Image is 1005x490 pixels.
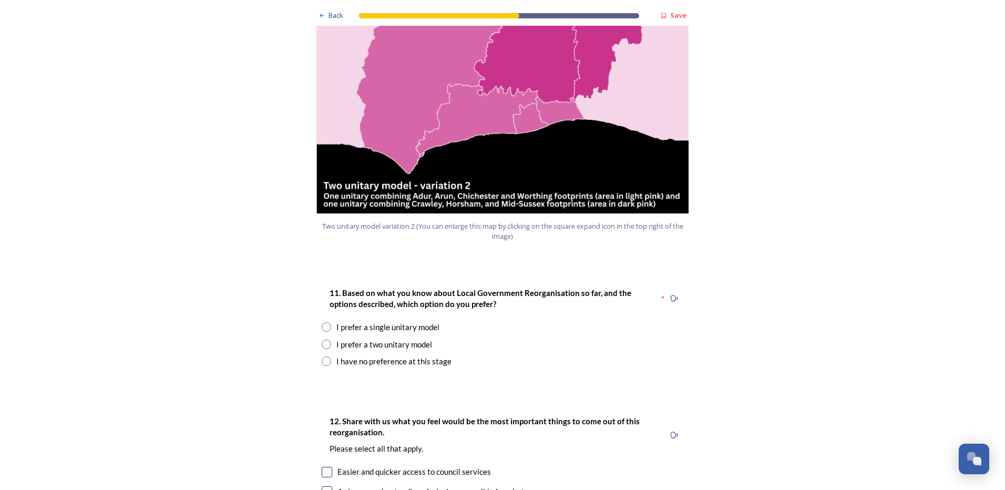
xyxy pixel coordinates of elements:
div: I have no preference at this stage [336,355,452,367]
div: I prefer a single unitary model [336,321,439,333]
strong: Save [670,11,686,20]
span: Back [329,11,343,21]
strong: 11. Based on what you know about Local Government Reorganisation so far, and the options describe... [330,288,633,309]
button: Open Chat [959,444,989,474]
p: Please select all that apply. [330,443,657,454]
span: Two unitary model variation 2 (You can enlarge this map by clicking on the square expand icon in ... [321,221,684,241]
div: I prefer a two unitary model [336,339,432,351]
strong: 12. Share with us what you feel would be the most important things to come out of this reorganisa... [330,416,641,437]
div: Easier and quicker access to council services [337,466,491,478]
